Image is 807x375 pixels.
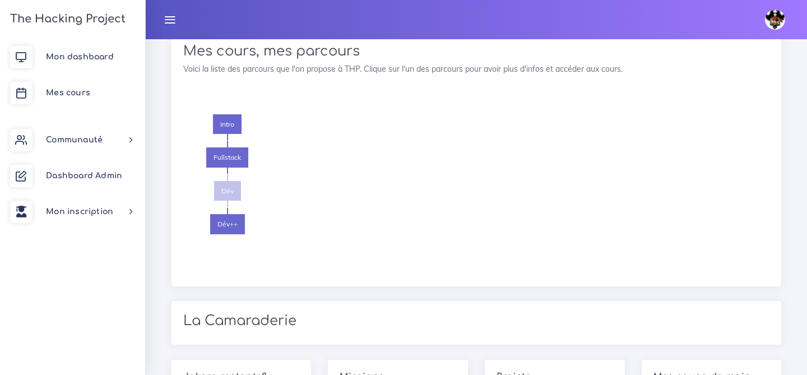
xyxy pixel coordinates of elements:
span: Mon dashboard [46,53,114,61]
span: Communauté [46,136,103,144]
p: Voici la liste des parcours que l'on propose à THP. Clique sur l'un des parcours pour avoir plus ... [183,63,769,75]
span: Fullstack [206,147,248,168]
span: Dashboard Admin [46,172,122,180]
span: Mon inscription [46,207,113,216]
img: avatar [765,10,785,30]
h2: Mes cours, mes parcours [183,43,769,59]
span: Dév++ [210,214,245,234]
h3: The Hacking Project [7,13,126,25]
span: Mes cours [46,89,90,97]
h2: La Camaraderie [183,313,769,329]
span: Dév [214,181,241,201]
span: Intro [213,114,242,135]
